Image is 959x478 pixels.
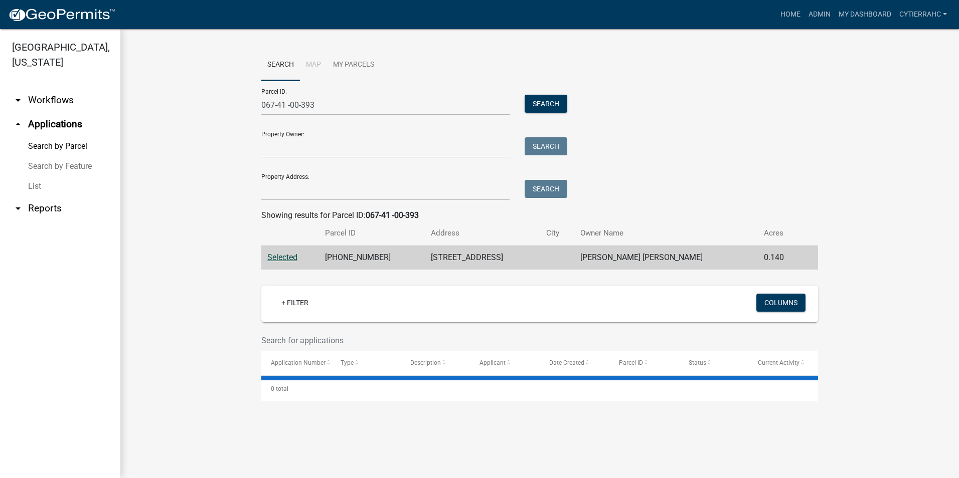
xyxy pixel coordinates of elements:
[273,294,316,312] a: + Filter
[540,351,609,375] datatable-header-cell: Date Created
[425,221,540,245] th: Address
[574,246,758,270] td: [PERSON_NAME] [PERSON_NAME]
[758,246,802,270] td: 0.140
[748,351,818,375] datatable-header-cell: Current Activity
[609,351,679,375] datatable-header-cell: Parcel ID
[261,376,818,401] div: 0 total
[425,246,540,270] td: [STREET_ADDRESS]
[261,330,723,351] input: Search for applications
[261,49,300,81] a: Search
[410,359,441,366] span: Description
[470,351,540,375] datatable-header-cell: Applicant
[12,202,24,214] i: arrow_drop_down
[805,5,835,24] a: Admin
[540,221,574,245] th: City
[341,359,354,366] span: Type
[549,359,584,366] span: Date Created
[776,5,805,24] a: Home
[261,209,818,221] div: Showing results for Parcel ID:
[679,351,749,375] datatable-header-cell: Status
[756,294,806,312] button: Columns
[401,351,470,375] datatable-header-cell: Description
[479,359,506,366] span: Applicant
[366,210,419,220] strong: 067-41 -00-393
[574,221,758,245] th: Owner Name
[758,221,802,245] th: Acres
[327,49,380,81] a: My Parcels
[331,351,401,375] datatable-header-cell: Type
[271,359,326,366] span: Application Number
[319,221,425,245] th: Parcel ID
[758,359,800,366] span: Current Activity
[525,180,567,198] button: Search
[261,351,331,375] datatable-header-cell: Application Number
[835,5,895,24] a: My Dashboard
[895,5,951,24] a: cytierrahc
[525,95,567,113] button: Search
[12,94,24,106] i: arrow_drop_down
[689,359,706,366] span: Status
[267,253,297,262] a: Selected
[619,359,643,366] span: Parcel ID
[12,118,24,130] i: arrow_drop_up
[525,137,567,155] button: Search
[319,246,425,270] td: [PHONE_NUMBER]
